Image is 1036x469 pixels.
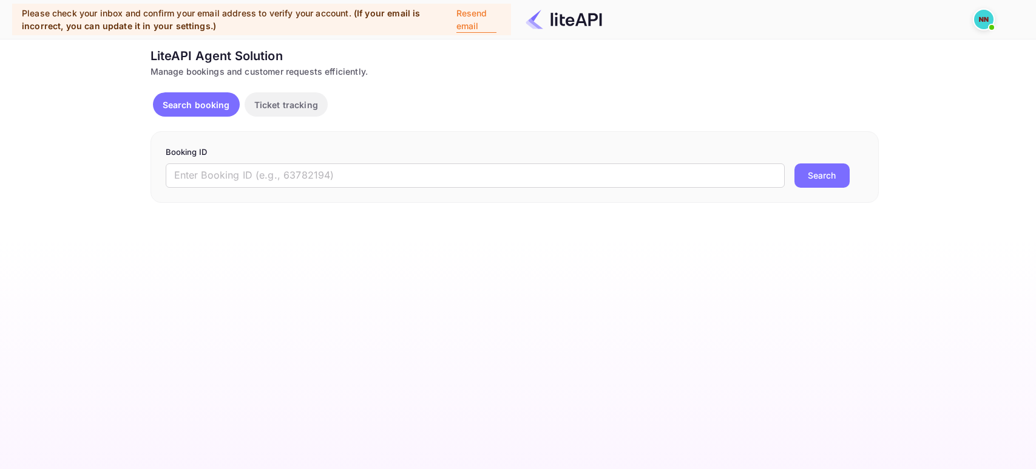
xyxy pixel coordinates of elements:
[151,65,879,78] div: Manage bookings and customer requests efficiently.
[456,7,497,33] p: Resend email
[166,163,785,188] input: Enter Booking ID (e.g., 63782194)
[22,8,351,18] span: Please check your inbox and confirm your email address to verify your account.
[794,163,850,188] button: Search
[151,47,879,65] div: LiteAPI Agent Solution
[526,10,602,29] img: LiteAPI Logo
[163,98,230,111] p: Search booking
[254,98,318,111] p: Ticket tracking
[974,10,994,29] img: N/A N/A
[166,146,864,159] p: Booking ID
